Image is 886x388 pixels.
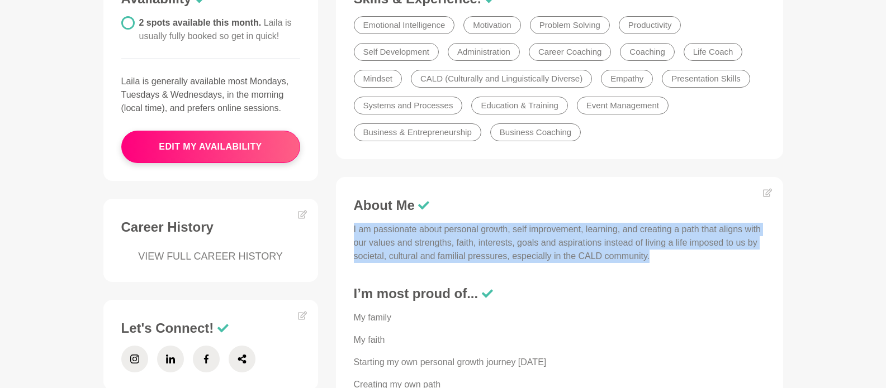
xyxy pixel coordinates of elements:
h3: Career History [121,219,300,236]
a: VIEW FULL CAREER HISTORY [121,249,300,264]
a: Share [229,346,255,372]
p: My family [354,311,765,324]
p: Starting my own personal growth journey [DATE] [354,356,765,369]
a: Instagram [121,346,148,372]
a: LinkedIn [157,346,184,372]
span: 2 spots available this month. [139,18,292,41]
p: My faith [354,333,765,347]
h3: I’m most proud of... [354,285,765,302]
p: I am passionate about personal growth, self improvement, learning, and creating a path that align... [354,223,765,263]
p: Laila is generally available most Mondays, Tuesdays & Wednesdays, in the morning (local time), an... [121,75,300,115]
h3: Let's Connect! [121,320,300,337]
h3: About Me [354,197,765,214]
button: edit my availability [121,131,300,163]
a: Facebook [193,346,220,372]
